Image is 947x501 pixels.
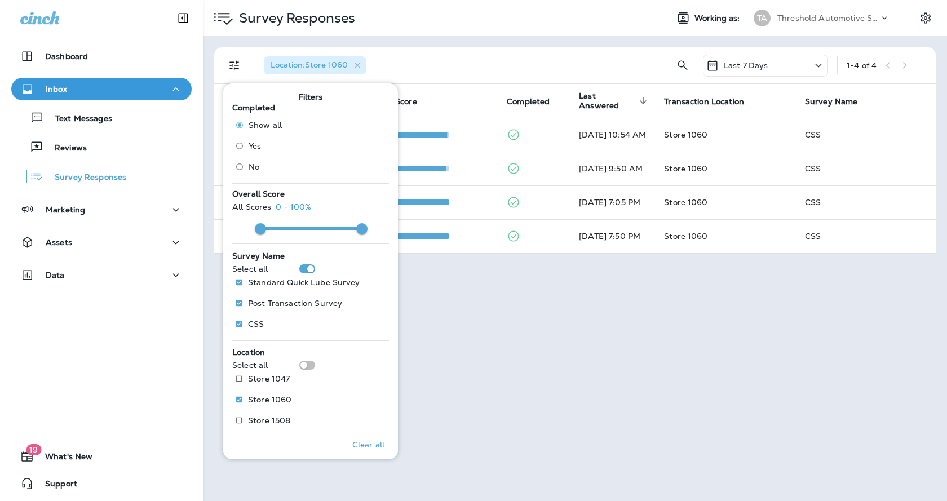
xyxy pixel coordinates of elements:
p: Dashboard [45,52,88,61]
span: Completed [507,97,550,107]
p: Data [46,271,65,280]
span: Location [232,347,265,357]
span: No [249,162,259,171]
span: Location : Store 1060 [271,60,348,70]
button: Reviews [11,135,192,159]
td: Store 1060 [655,219,796,253]
button: Inbox [11,78,192,100]
span: Survey Name [805,96,873,107]
p: Store 1047 [248,374,290,383]
p: Reviews [43,143,87,154]
p: Marketing [46,205,85,214]
button: Marketing [11,198,192,221]
span: Completed [507,96,564,107]
td: [PERSON_NAME] [214,152,356,185]
td: Store 1060 [655,118,796,152]
p: Select all [232,361,268,370]
p: Post Transaction Survey [248,299,342,308]
span: Support [34,479,77,493]
p: 0 - 100% [276,202,311,211]
button: Search Survey Responses [671,54,694,77]
span: Last Answered [579,91,636,110]
button: Settings [915,8,936,28]
td: CSS [796,219,936,253]
td: Store 1060 [655,185,796,219]
span: Show all [249,121,282,130]
td: [DATE] 7:50 PM [570,219,655,253]
td: CSS [796,185,936,219]
td: [DATE] 9:50 AM [570,152,655,185]
td: CSS [796,118,936,152]
button: Filters [223,54,246,77]
p: Store 1060 [248,395,291,404]
button: Survey Responses [11,165,192,188]
span: Last Answered [579,91,650,110]
button: Support [11,472,192,495]
p: Standard Quick Lube Survey [248,278,360,287]
div: TA [754,10,771,26]
span: 19 [26,444,41,455]
td: Store 1060 [655,152,796,185]
td: [PERSON_NAME] [214,118,356,152]
td: [PERSON_NAME] [214,185,356,219]
p: Threshold Automotive Service dba Grease Monkey [777,14,879,23]
p: Survey Responses [43,172,126,183]
p: Last 7 Days [724,61,768,70]
div: Location:Store 1060 [264,56,366,74]
div: 1 - 4 of 4 [847,61,877,70]
button: Data [11,264,192,286]
button: Text Messages [11,106,192,130]
td: [DATE] 10:54 AM [570,118,655,152]
span: Yes [249,141,261,150]
div: Filters [223,77,398,459]
button: Clear all [348,431,389,459]
td: CSS [796,152,936,185]
button: Collapse Sidebar [167,7,199,29]
span: Survey Name [232,251,285,261]
td: [PERSON_NAME] [214,219,356,253]
p: All Scores [232,202,271,211]
td: [DATE] 7:05 PM [570,185,655,219]
p: Text Messages [44,114,112,125]
span: What's New [34,452,92,465]
span: Overall Score [232,189,285,199]
p: Store 1508 [248,416,290,425]
p: Clear all [352,441,384,450]
button: Dashboard [11,45,192,68]
span: Transaction Location [664,97,744,107]
p: CSS [248,320,264,329]
p: Survey Responses [234,10,355,26]
span: Overall Score [365,96,432,107]
span: Working as: [694,14,742,23]
p: Select all [232,264,268,273]
span: Completed [232,103,275,113]
span: Transaction Location [664,96,759,107]
span: Filters [299,92,323,102]
button: 19What's New [11,445,192,468]
p: Inbox [46,85,67,94]
span: Survey Name [805,97,858,107]
button: Assets [11,231,192,254]
p: Assets [46,238,72,247]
